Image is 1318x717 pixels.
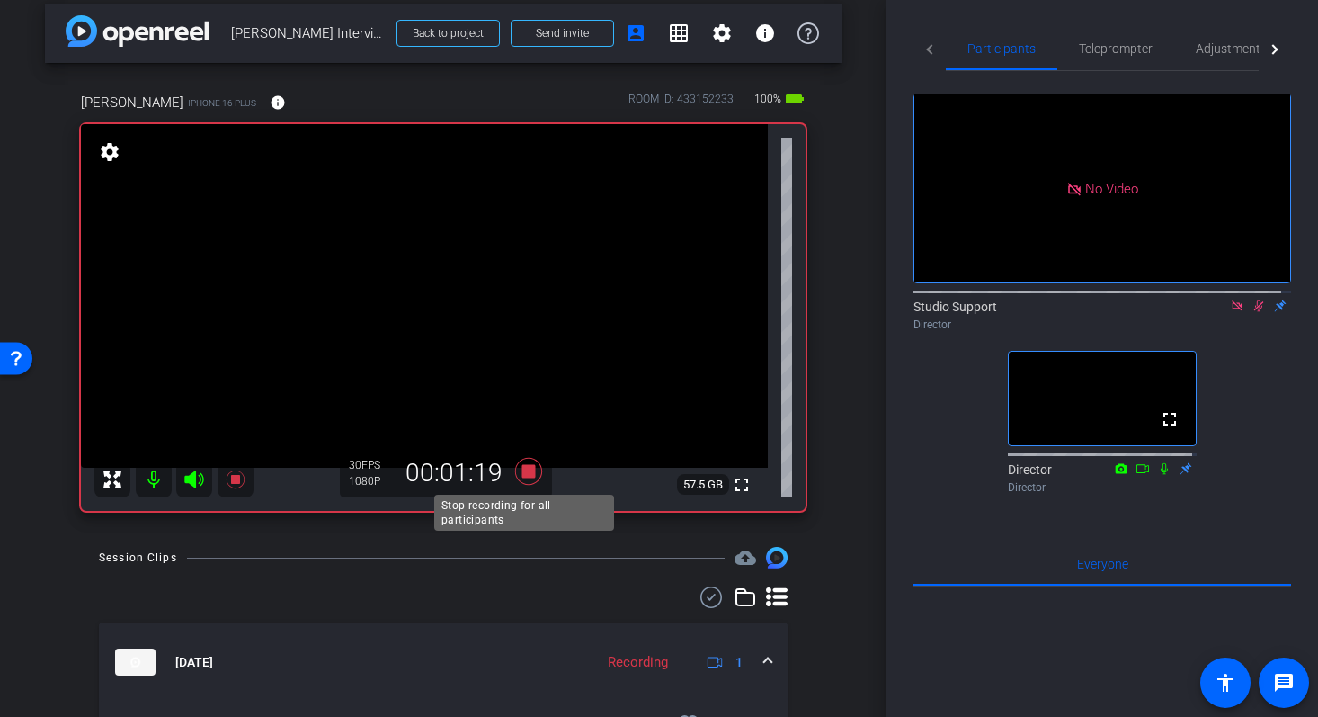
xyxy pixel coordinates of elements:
div: Director [913,317,1291,333]
span: 100% [752,85,784,113]
img: app-logo [66,15,209,47]
span: 57.5 GB [677,474,729,496]
span: Back to project [413,27,484,40]
span: FPS [361,459,380,471]
span: [PERSON_NAME] Interview — [DATE] [231,15,386,51]
mat-icon: info [270,94,286,111]
mat-icon: account_box [625,22,646,44]
button: Back to project [396,20,500,47]
img: thumb-nail [115,649,156,676]
img: Session clips [766,547,788,569]
mat-expansion-panel-header: thumb-nail[DATE]Recording1 [99,623,788,702]
span: [PERSON_NAME] [81,93,183,112]
mat-icon: fullscreen [731,474,753,496]
button: Send invite [511,20,614,47]
div: Stop recording for all participants [434,495,614,531]
div: Studio Support [913,298,1291,333]
span: No Video [1085,180,1138,196]
mat-icon: message [1273,672,1295,694]
div: 30 [349,458,394,472]
div: Director [1008,461,1197,496]
span: Adjustments [1196,42,1267,55]
span: [DATE] [175,653,213,672]
mat-icon: cloud_upload [735,547,756,569]
mat-icon: accessibility [1215,672,1236,694]
div: Session Clips [99,549,177,567]
div: ROOM ID: 433152233 [628,91,734,117]
span: Teleprompter [1079,42,1153,55]
mat-icon: settings [97,141,122,163]
span: Participants [967,42,1036,55]
span: Everyone [1077,558,1128,570]
div: 00:01:19 [394,458,514,488]
span: iPhone 16 Plus [188,96,256,110]
mat-icon: settings [711,22,733,44]
div: Recording [599,652,677,673]
span: Destinations for your clips [735,547,756,569]
div: 1080P [349,474,394,488]
span: 1 [735,653,743,672]
mat-icon: fullscreen [1159,408,1180,430]
span: Send invite [536,26,589,40]
mat-icon: info [754,22,776,44]
div: Director [1008,479,1197,496]
mat-icon: grid_on [668,22,690,44]
mat-icon: battery_std [784,88,806,110]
